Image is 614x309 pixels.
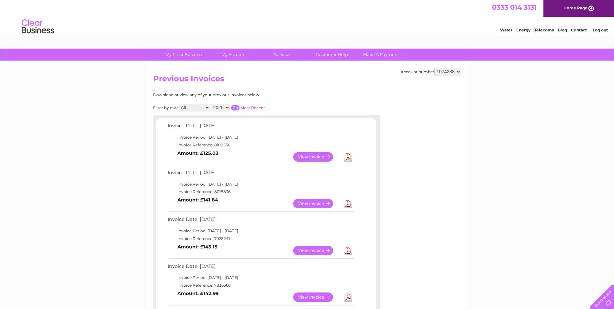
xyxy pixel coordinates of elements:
[207,49,260,61] a: My Account
[571,28,587,32] a: Contact
[293,292,341,302] a: View
[158,49,211,61] a: My Clear Business
[166,215,355,227] td: Invoice Date: [DATE]
[401,68,461,75] div: Account number
[344,152,352,162] a: Download
[153,104,323,111] div: Filter by date
[593,28,608,32] a: Log out
[166,168,355,180] td: Invoice Date: [DATE]
[166,281,355,289] td: Invoice Reference: 7836568
[166,133,355,141] td: Invoice Period: [DATE] - [DATE]
[293,246,341,255] a: View
[534,28,554,32] a: Telecoms
[500,28,512,32] a: Water
[166,235,355,243] td: Invoice Reference: 7928241
[354,49,408,61] a: Make A Payment
[293,152,341,162] a: View
[305,49,359,61] a: Customer Help
[344,246,352,255] a: Download
[492,3,537,11] a: 0333 014 3131
[21,17,54,37] img: logo.png
[177,244,218,250] b: Amount: £143.15
[344,199,352,208] a: Download
[293,199,341,208] a: View
[153,93,323,97] div: Download or view any of your previous invoices below.
[166,121,355,133] td: Invoice Date: [DATE]
[177,150,218,156] b: Amount: £125.03
[177,291,218,296] b: Amount: £142.99
[177,197,218,203] b: Amount: £141.84
[166,180,355,188] td: Invoice Period: [DATE] - [DATE]
[166,262,355,274] td: Invoice Date: [DATE]
[166,188,355,196] td: Invoice Reference: 8018836
[256,49,309,61] a: Services
[166,227,355,235] td: Invoice Period: [DATE] - [DATE]
[166,274,355,281] td: Invoice Period: [DATE] - [DATE]
[240,105,265,110] a: Most Recent
[154,4,460,31] div: Clear Business is a trading name of Verastar Limited (registered in [GEOGRAPHIC_DATA] No. 3667643...
[516,28,530,32] a: Energy
[153,74,461,86] h2: Previous Invoices
[344,292,352,302] a: Download
[558,28,567,32] a: Blog
[166,141,355,149] td: Invoice Reference: 8108530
